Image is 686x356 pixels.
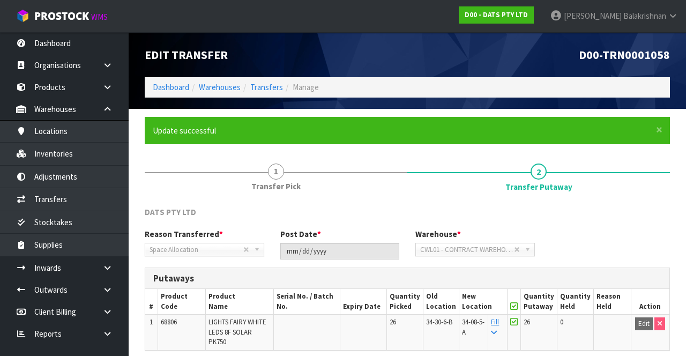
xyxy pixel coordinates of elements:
th: Old Location [423,289,459,314]
span: LIGHTS FAIRY WHITE LEDS 8F SOLAR PK750 [208,317,266,346]
th: Quantity Putaway [521,289,557,314]
span: 34-30-6-B [426,317,452,327]
span: 1 [268,164,284,180]
th: New Location [459,289,508,314]
th: Action [631,289,669,314]
span: 2 [531,164,547,180]
th: Product Code [158,289,205,314]
label: Warehouse [415,228,461,240]
span: 0 [560,317,563,327]
span: ProStock [34,9,89,23]
span: Edit Transfer [145,47,228,62]
th: Quantity Held [557,289,594,314]
span: Transfer Pick [251,181,301,192]
a: Transfers [250,82,283,92]
th: Quantity Picked [386,289,423,314]
span: D00-TRN0001058 [579,47,670,62]
span: Space Allocation [150,243,243,256]
span: DATS PTY LTD [145,207,196,217]
button: Edit [635,317,653,330]
a: Dashboard [153,82,189,92]
strong: D00 - DATS PTY LTD [465,10,528,19]
label: Reason Transferred [145,228,223,240]
span: 26 [524,317,530,327]
span: Transfer Putaway [505,181,572,192]
span: CWL01 - CONTRACT WAREHOUSING [GEOGRAPHIC_DATA] [420,243,514,256]
span: 26 [390,317,396,327]
span: Manage [293,82,319,92]
input: Post Date [280,243,400,259]
img: cube-alt.png [16,9,29,23]
th: Expiry Date [340,289,386,314]
span: 68806 [161,317,177,327]
th: Reason Held [594,289,631,314]
a: Fill [491,317,499,336]
th: Serial No. / Batch No. [274,289,340,314]
span: 1 [150,317,153,327]
th: # [145,289,158,314]
span: × [656,122,662,137]
th: Product Name [205,289,273,314]
span: Update successful [153,125,216,136]
a: Warehouses [199,82,241,92]
a: D00 - DATS PTY LTD [459,6,534,24]
span: 34-08-5-A [462,317,484,336]
span: Balakrishnan [623,11,666,21]
span: [PERSON_NAME] [564,11,622,21]
label: Post Date [280,228,321,240]
small: WMS [91,12,108,22]
h3: Putaways [153,273,661,284]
